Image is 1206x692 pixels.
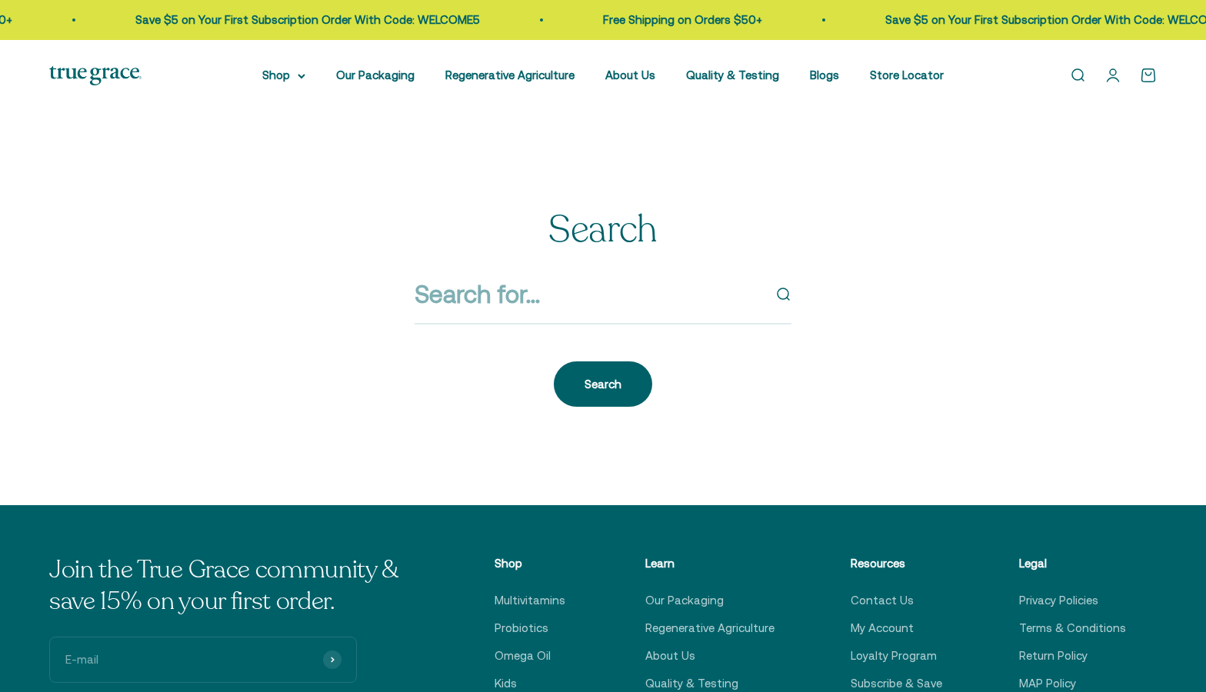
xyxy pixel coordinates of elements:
p: Learn [645,554,775,573]
summary: Shop [262,66,305,85]
a: Regenerative Agriculture [445,68,575,82]
button: Search [554,361,652,406]
a: Probiotics [495,619,548,637]
p: Resources [851,554,942,573]
a: Omega Oil [495,647,551,665]
p: Join the True Grace community & save 15% on your first order. [49,554,418,618]
a: Multivitamins [495,591,565,610]
a: Free Shipping on Orders $50+ [596,13,755,26]
a: My Account [851,619,914,637]
h1: Search [548,210,657,251]
div: Search [585,375,621,394]
a: About Us [605,68,655,82]
a: Blogs [810,68,839,82]
a: Regenerative Agriculture [645,619,775,637]
p: Legal [1019,554,1126,573]
a: Store Locator [870,68,944,82]
a: Return Policy [1019,647,1088,665]
a: Contact Us [851,591,914,610]
a: Our Packaging [645,591,724,610]
p: Save $5 on Your First Subscription Order With Code: WELCOME5 [128,11,473,29]
p: Shop [495,554,568,573]
input: Search [415,274,762,314]
a: Quality & Testing [686,68,779,82]
a: Terms & Conditions [1019,619,1126,637]
a: Privacy Policies [1019,591,1098,610]
a: Our Packaging [336,68,415,82]
a: Loyalty Program [851,647,937,665]
a: About Us [645,647,695,665]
